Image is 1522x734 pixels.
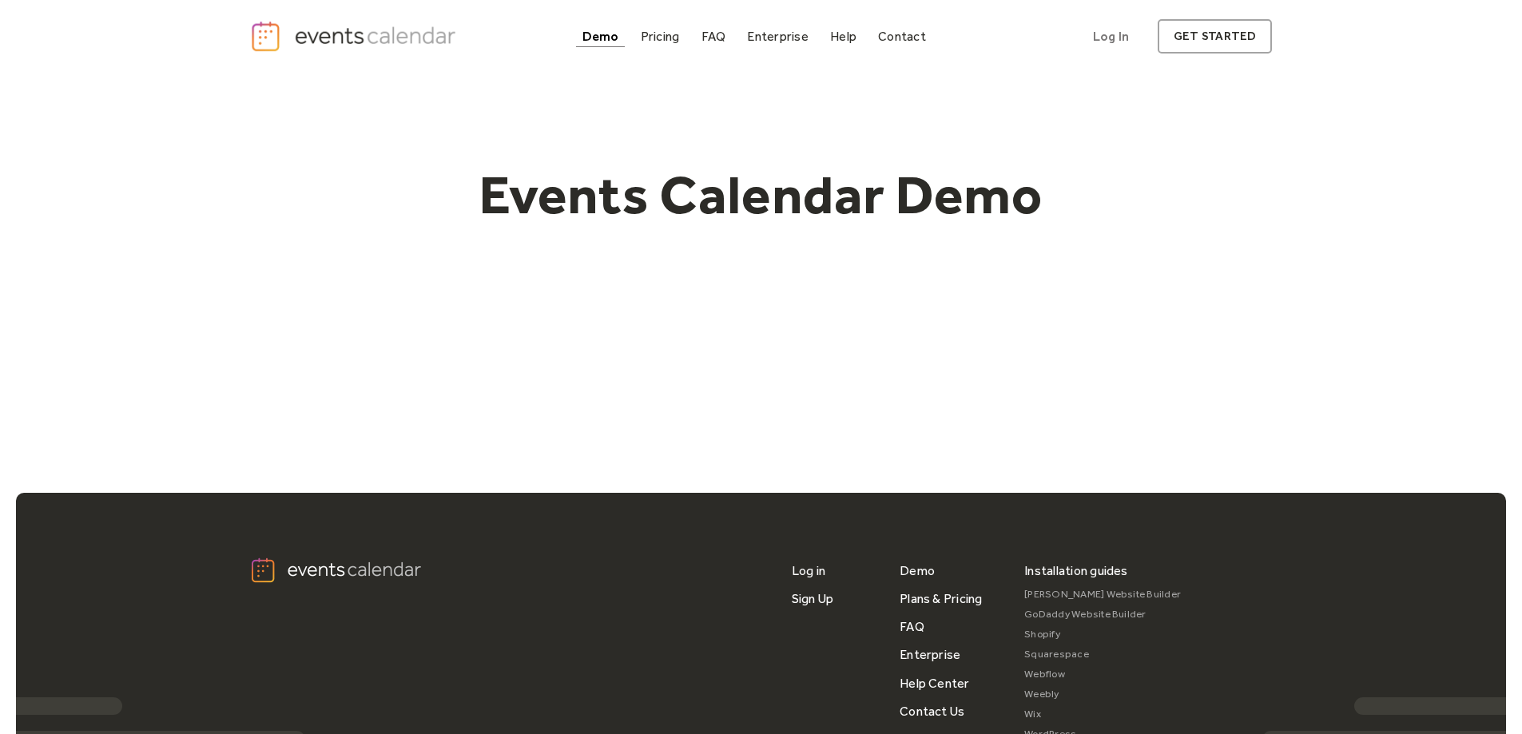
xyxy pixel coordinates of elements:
[1024,645,1181,665] a: Squarespace
[741,26,814,47] a: Enterprise
[1024,585,1181,605] a: [PERSON_NAME] Website Builder
[1077,19,1145,54] a: Log In
[641,32,680,41] div: Pricing
[582,32,619,41] div: Demo
[878,32,926,41] div: Contact
[900,557,935,585] a: Demo
[1024,684,1181,704] a: Weebly
[576,26,626,47] a: Demo
[792,585,834,613] a: Sign Up
[872,26,932,47] a: Contact
[900,613,924,641] a: FAQ
[1024,625,1181,645] a: Shopify
[250,20,461,53] a: home
[695,26,733,47] a: FAQ
[900,641,960,669] a: Enterprise
[1024,557,1128,585] div: Installation guides
[900,697,964,725] a: Contact Us
[792,557,825,585] a: Log in
[900,669,970,697] a: Help Center
[830,32,856,41] div: Help
[747,32,808,41] div: Enterprise
[824,26,863,47] a: Help
[455,162,1068,228] h1: Events Calendar Demo
[701,32,726,41] div: FAQ
[1024,704,1181,724] a: Wix
[1024,605,1181,625] a: GoDaddy Website Builder
[900,585,983,613] a: Plans & Pricing
[634,26,686,47] a: Pricing
[1024,665,1181,684] a: Webflow
[1158,19,1272,54] a: get started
